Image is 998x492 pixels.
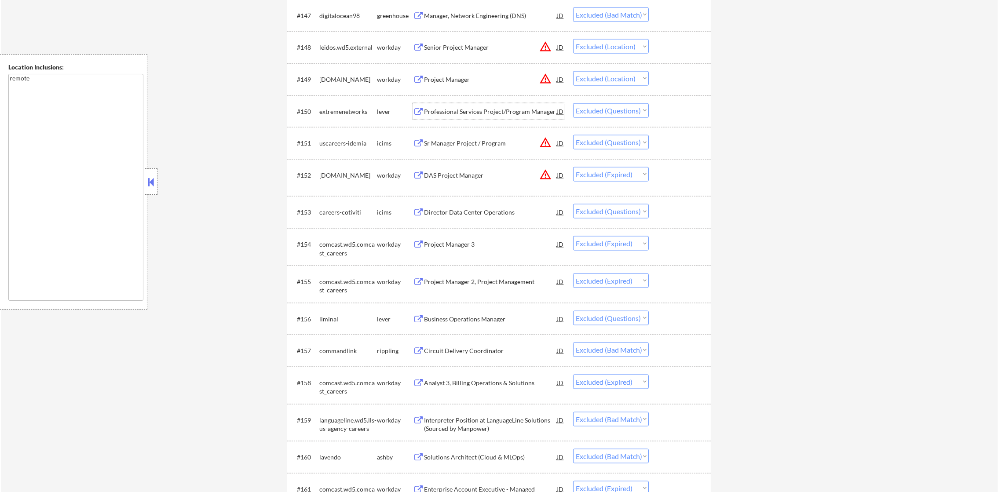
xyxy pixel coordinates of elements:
[297,277,312,286] div: #155
[377,453,413,462] div: ashby
[319,208,377,217] div: careers-cotiviti
[556,39,565,55] div: JD
[424,75,557,84] div: Project Manager
[424,208,557,217] div: Director Data Center Operations
[424,11,557,20] div: Manager, Network Engineering (DNS)
[539,73,552,85] button: warning_amber
[319,139,377,148] div: uscareers-idemia
[556,236,565,252] div: JD
[297,379,312,387] div: #158
[297,416,312,425] div: #159
[424,240,557,249] div: Project Manager 3
[297,240,312,249] div: #154
[319,315,377,324] div: liminal
[424,139,557,148] div: Sr Manager Project / Program
[297,11,312,20] div: #147
[377,208,413,217] div: icims
[297,139,312,148] div: #151
[556,103,565,119] div: JD
[556,311,565,327] div: JD
[377,11,413,20] div: greenhouse
[297,43,312,52] div: #148
[424,346,557,355] div: Circuit Delivery Coordinator
[424,43,557,52] div: Senior Project Manager
[319,240,377,257] div: comcast.wd5.comcast_careers
[319,11,377,20] div: digitalocean98
[377,315,413,324] div: lever
[377,43,413,52] div: workday
[377,240,413,249] div: workday
[319,416,377,433] div: languageline.wd5.lls-us-agency-careers
[556,204,565,220] div: JD
[377,171,413,180] div: workday
[319,107,377,116] div: extremenetworks
[297,315,312,324] div: #156
[424,277,557,286] div: Project Manager 2, Project Management
[377,277,413,286] div: workday
[556,375,565,390] div: JD
[377,139,413,148] div: icims
[424,453,557,462] div: Solutions Architect (Cloud & MLOps)
[556,412,565,428] div: JD
[319,75,377,84] div: [DOMAIN_NAME]
[539,136,552,149] button: warning_amber
[297,208,312,217] div: #153
[319,453,377,462] div: lavendo
[424,107,557,116] div: Professional Services Project/Program Manager
[424,379,557,387] div: Analyst 3, Billing Operations & Solutions
[319,171,377,180] div: [DOMAIN_NAME]
[539,40,552,53] button: warning_amber
[556,167,565,183] div: JD
[319,43,377,52] div: leidos.wd5.external
[319,379,377,396] div: comcast.wd5.comcast_careers
[556,449,565,465] div: JD
[424,416,557,433] div: Interpreter Position at LanguageLine Solutions (Sourced by Manpower)
[539,168,552,181] button: warning_amber
[377,346,413,355] div: rippling
[424,171,557,180] div: DAS Project Manager
[319,346,377,355] div: commandlink
[377,75,413,84] div: workday
[556,343,565,358] div: JD
[556,273,565,289] div: JD
[297,107,312,116] div: #150
[297,346,312,355] div: #157
[297,75,312,84] div: #149
[377,107,413,116] div: lever
[297,171,312,180] div: #152
[556,135,565,151] div: JD
[556,7,565,23] div: JD
[424,315,557,324] div: Business Operations Manager
[8,63,144,72] div: Location Inclusions:
[297,453,312,462] div: #160
[556,71,565,87] div: JD
[319,277,377,295] div: comcast.wd5.comcast_careers
[377,416,413,425] div: workday
[377,379,413,387] div: workday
